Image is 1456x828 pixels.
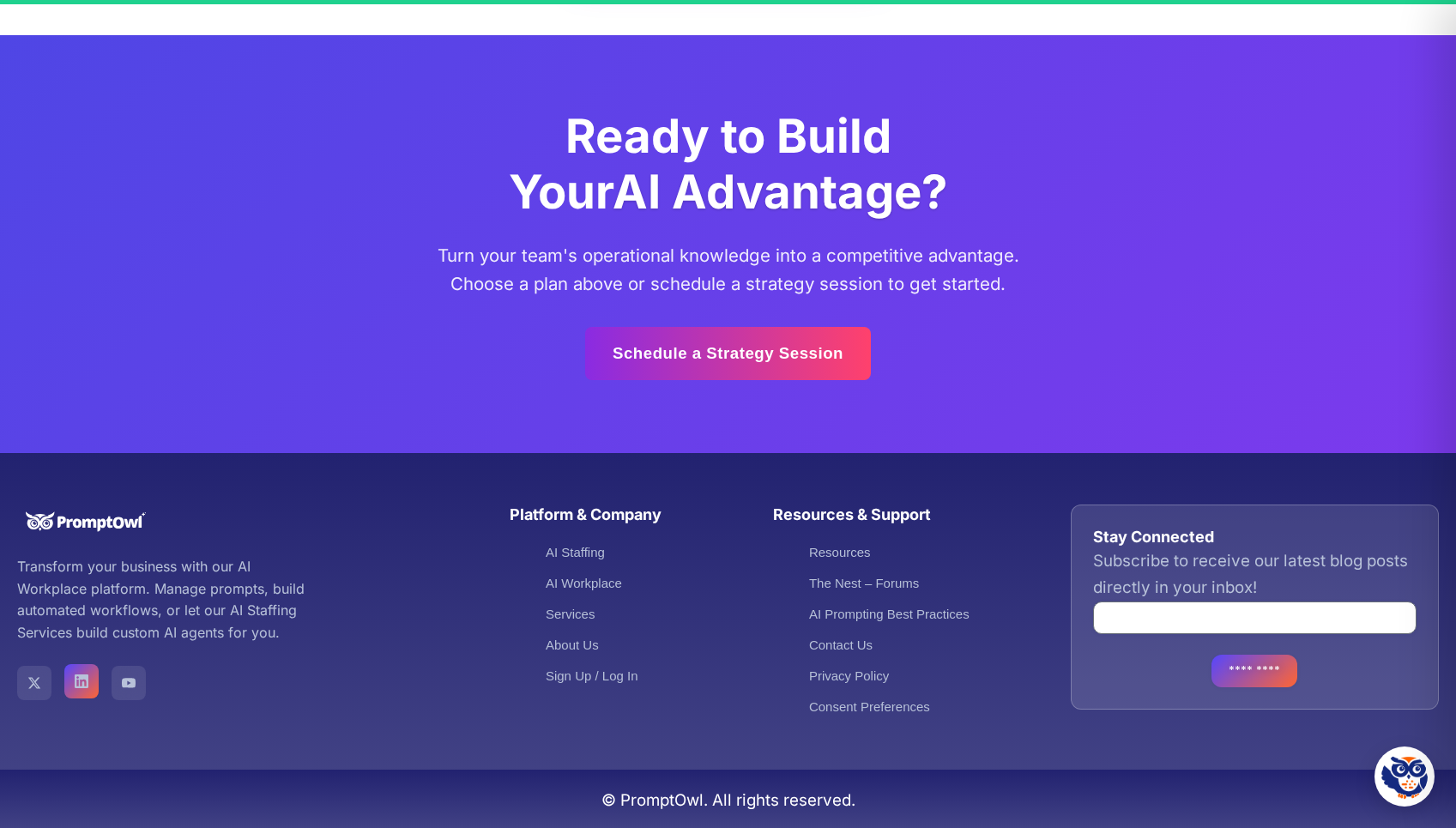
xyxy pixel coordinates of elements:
a: AI Workplace [546,576,622,590]
h3: Platform & Company [510,505,739,524]
span: AI Advantage? [613,163,947,220]
a: AI Prompting Best Practices [809,607,970,621]
p: Subscribe to receive our latest blog posts directly in your inbox! [1093,547,1417,602]
a: The Nest – Forums [809,576,919,590]
h3: Resources & Support [773,505,1002,524]
a: Services [546,607,595,621]
h3: Stay Connected [1093,527,1417,547]
span: © PromptOwl. All rights reserved. [601,790,855,810]
a: Resources [809,545,871,559]
a: AI Staffing [546,545,605,559]
a: Schedule a Strategy Session [585,327,871,380]
a: Consent Preferences [809,699,930,714]
a: Privacy Policy [809,668,889,683]
img: PromptOwl Logo [17,505,154,539]
a: PromptOwl on YouTube [112,666,146,700]
img: Hootie - PromptOwl AI Assistant [1380,752,1428,800]
a: Sign Up / Log In [546,668,638,683]
a: Contact Us [809,638,873,652]
h2: Ready to Build Your [243,108,1214,221]
a: PromptOwl on LinkedIn [64,664,99,698]
a: About Us [546,638,599,652]
p: Turn your team's operational knowledge into a competitive advantage. Choose a plan above or sched... [428,242,1029,298]
a: PromptOwl on X [17,666,51,700]
p: Transform your business with our AI Workplace platform. Manage prompts, build automated workflows... [17,556,317,644]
